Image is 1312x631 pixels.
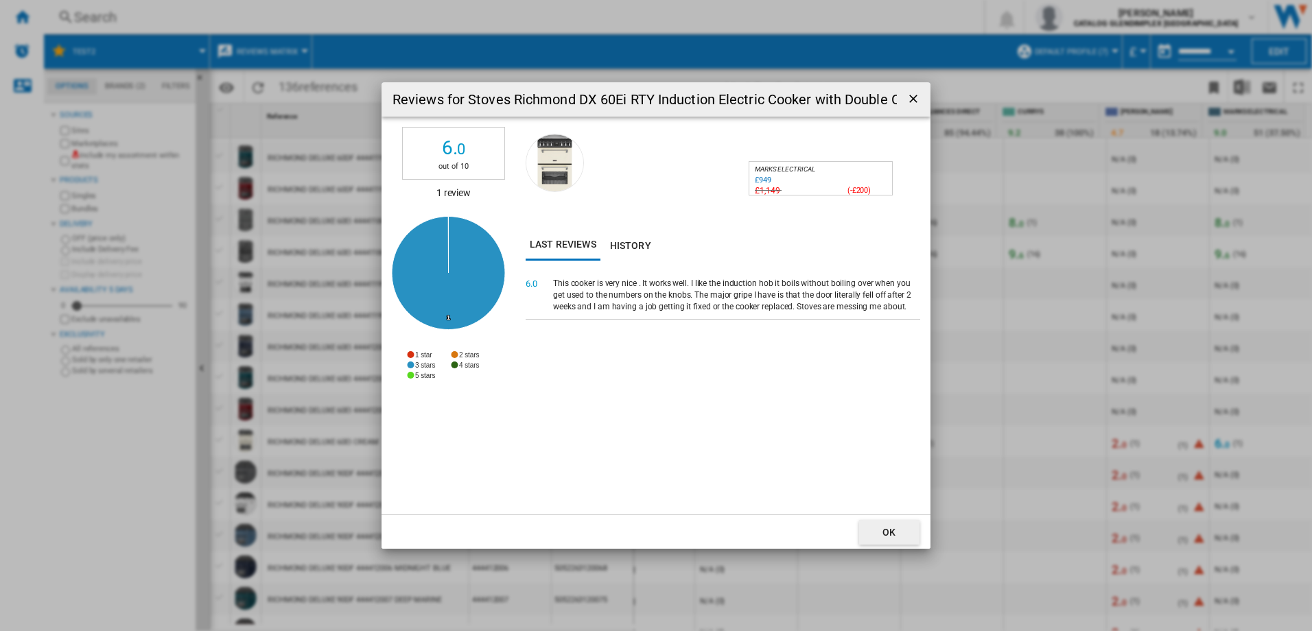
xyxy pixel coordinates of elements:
[859,520,919,545] button: OK
[382,82,930,549] md-dialog: Reviews for ...
[447,314,450,321] tspan: 1
[457,141,465,158] span: 0
[755,165,815,173] span: MARKS ELECTRICAL
[402,187,505,207] div: 1 review
[442,136,466,159] span: 6.
[755,176,771,184] div: Last updated : Monday, 11 August 2025 12:50
[906,92,923,108] ng-md-icon: getI18NText('BUTTONS.CLOSE_DIALOG')
[600,230,661,261] button: History
[901,86,925,113] button: getI18NText('BUTTONS.CLOSE_DIALOG')
[842,184,876,198] div: ( )
[553,278,920,312] div: This cooker is very nice . It works well. I like the induction hob it boils without boiling over ...
[415,351,432,359] tspan: 1 star
[526,278,537,289] span: 6.
[532,278,537,289] span: 0
[526,134,584,192] img: 444411848.jpg
[753,184,780,198] div: Last updated : Monday, 11 August 2025 12:50
[415,361,435,369] tspan: 3 stars
[850,186,869,195] span: -£200
[459,351,479,359] tspan: 2 stars
[459,361,479,369] tspan: 4 stars
[393,90,897,109] h3: Reviews for Stoves Richmond DX 60Ei RTY Induction Electric Cooker with Double Oven, Cream, A Rated
[415,372,435,379] tspan: 5 stars
[526,230,600,261] button: Last reviews
[403,161,504,171] div: out of 10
